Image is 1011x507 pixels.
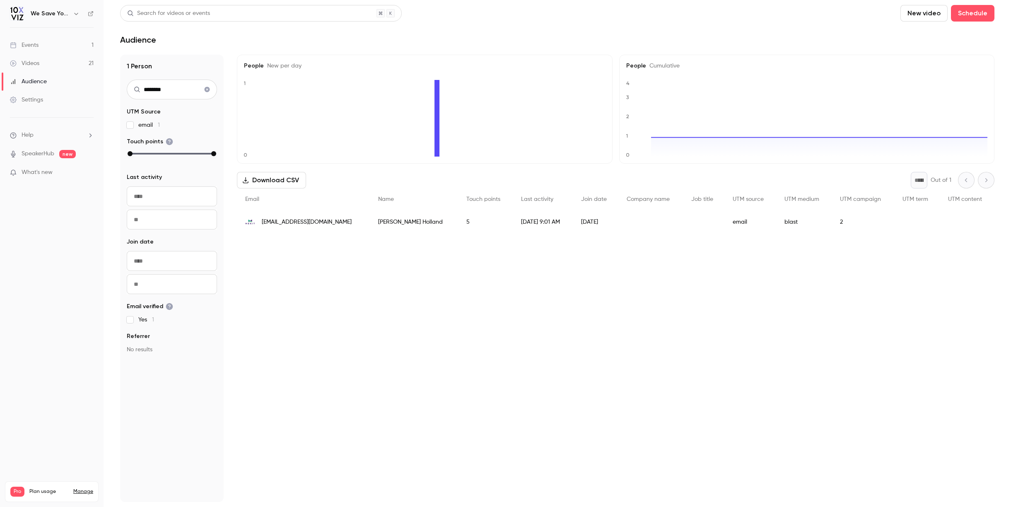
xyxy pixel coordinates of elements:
input: From [127,251,217,271]
span: email [138,121,160,129]
span: 1 [158,122,160,128]
div: 2 [832,210,894,234]
button: Clear search [200,83,214,96]
input: From [127,186,217,206]
span: New per day [264,63,302,69]
h5: People [626,62,988,70]
span: Touch points [127,138,173,146]
span: Touch points [466,196,500,202]
span: Name [378,196,394,202]
span: Join date [127,238,154,246]
span: Last activity [521,196,553,202]
p: Out of 1 [931,176,951,184]
div: Audience [10,77,47,86]
span: UTM content [948,196,982,202]
div: People list [237,188,994,234]
text: 0 [244,152,247,158]
div: 5 [458,210,513,234]
div: email [724,210,776,234]
span: 1 [152,317,154,323]
span: new [59,150,76,158]
input: To [127,274,217,294]
span: Job title [691,196,713,202]
span: Yes [138,316,154,324]
span: UTM Source [127,108,161,116]
div: Search for videos or events [127,9,210,18]
h1: Audience [120,35,156,45]
span: What's new [22,168,53,177]
p: No results [127,345,217,354]
text: 2 [626,114,629,120]
li: help-dropdown-opener [10,131,94,140]
span: Referrer [127,332,150,340]
div: [PERSON_NAME] Holland [370,210,458,234]
div: min [128,151,133,156]
button: Schedule [951,5,994,22]
text: 1 [626,133,628,139]
div: Settings [10,96,43,104]
button: Download CSV [237,172,306,188]
span: [EMAIL_ADDRESS][DOMAIN_NAME] [262,218,352,227]
h5: People [244,62,606,70]
text: 4 [626,80,630,86]
text: 3 [626,94,629,100]
span: Pro [10,487,24,497]
span: Join date [581,196,607,202]
span: Cumulative [646,63,680,69]
span: UTM campaign [840,196,881,202]
button: New video [900,5,948,22]
span: Plan usage [29,488,68,495]
span: Company name [627,196,670,202]
span: Last activity [127,173,162,181]
div: Events [10,41,39,49]
iframe: Noticeable Trigger [84,169,94,176]
div: Videos [10,59,39,68]
a: Manage [73,488,93,495]
img: We Save You Time! [10,7,24,20]
div: blast [776,210,832,234]
span: UTM term [902,196,928,202]
span: Email verified [127,302,173,311]
div: max [211,151,216,156]
span: Email [245,196,259,202]
div: [DATE] 9:01 AM [513,210,573,234]
h6: We Save You Time! [31,10,70,18]
text: 0 [626,152,630,158]
input: To [127,210,217,229]
span: Help [22,131,34,140]
text: 1 [244,80,246,86]
div: [DATE] [573,210,618,234]
h1: 1 Person [127,61,217,71]
img: meritcro.com [245,217,255,227]
span: UTM medium [784,196,819,202]
span: UTM source [733,196,764,202]
a: SpeakerHub [22,150,54,158]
